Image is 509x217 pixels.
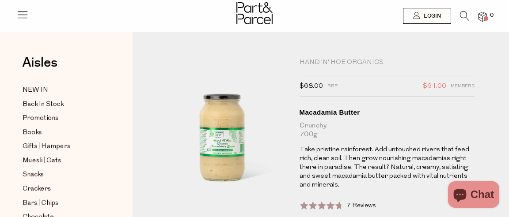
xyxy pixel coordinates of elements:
span: 7 Reviews [346,202,376,209]
inbox-online-store-chat: Shopify online store chat [445,181,502,210]
a: Gifts | Hampers [23,141,103,152]
a: Aisles [22,56,57,78]
a: Muesli | Oats [23,155,103,166]
div: Hand 'n' Hoe Organics [300,58,475,67]
a: Crackers [23,183,103,195]
span: Bars | Chips [23,198,59,209]
span: Books [23,127,42,138]
p: Take pristine rainforest. Add untouched rivers that feed rich, clean soil. Then grow nourishing m... [300,146,475,190]
a: Login [403,8,451,24]
img: Macadamia Butter [159,58,286,208]
a: NEW IN [23,85,103,96]
span: Aisles [22,53,57,72]
div: Crunchy 700g [300,121,475,139]
span: Crackers [23,184,51,195]
span: Gifts | Hampers [23,142,71,152]
span: Promotions [23,113,59,124]
span: Muesli | Oats [23,156,61,166]
a: Back In Stock [23,99,103,110]
a: Bars | Chips [23,198,103,209]
a: Snacks [23,169,103,180]
a: 0 [478,12,487,21]
span: $68.00 [300,81,323,92]
span: Back In Stock [23,99,64,110]
a: Books [23,127,103,138]
span: Snacks [23,170,44,180]
span: $61.00 [423,81,446,92]
span: NEW IN [23,85,48,96]
span: 0 [488,11,496,19]
span: Members [451,81,475,92]
span: Login [422,12,441,20]
span: RRP [327,81,338,92]
img: Part&Parcel [236,2,273,24]
a: Promotions [23,113,103,124]
div: Macadamia Butter [300,108,475,117]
